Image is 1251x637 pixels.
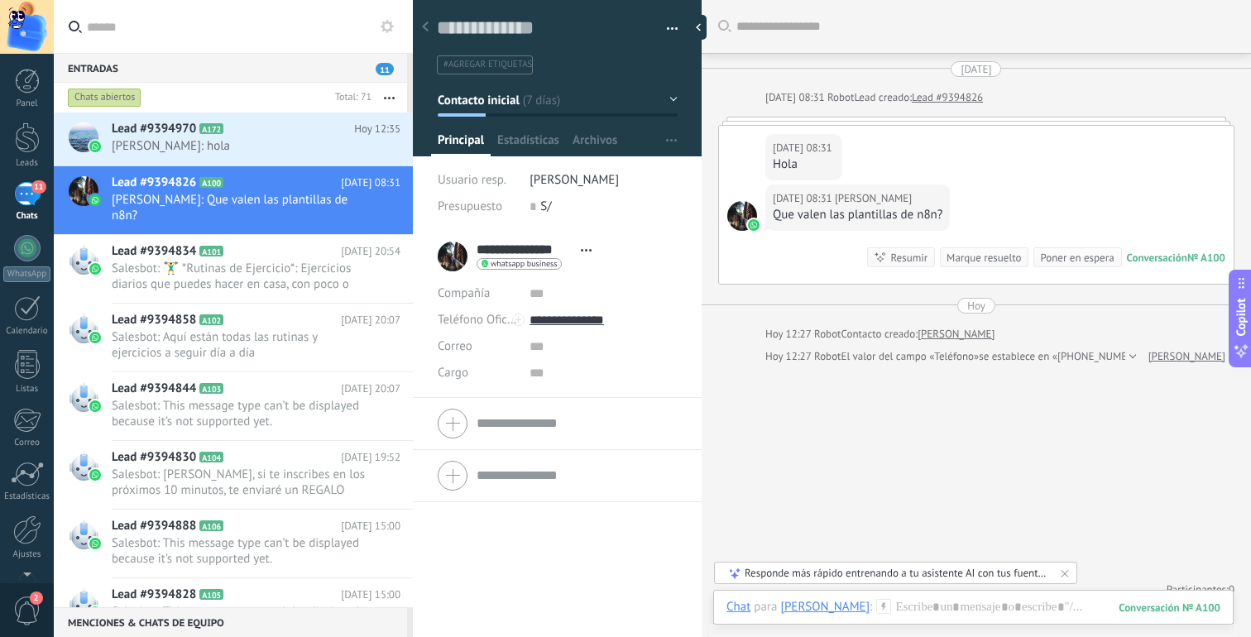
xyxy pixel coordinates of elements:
[89,469,101,481] img: waba.svg
[54,510,413,577] a: Lead #9394888 A106 [DATE] 15:00 Salesbot: This message type can’t be displayed because it’s not s...
[573,132,617,156] span: Archivos
[814,327,841,341] span: Robot
[827,90,854,104] span: Robot
[438,333,472,360] button: Correo
[841,348,980,365] span: El valor del campo «Teléfono»
[491,260,557,268] span: whatsapp business
[371,83,407,113] button: Más
[376,63,394,75] span: 11
[3,158,51,169] div: Leads
[199,589,223,600] span: A105
[912,89,983,106] a: Lead #9394826
[773,156,835,173] div: Hola
[112,604,369,635] span: Salesbot: This message type can’t be displayed because it’s not supported yet.
[1229,582,1234,596] span: 0
[497,132,559,156] span: Estadísticas
[89,194,101,206] img: waba.svg
[438,312,524,328] span: Teléfono Oficina
[835,190,912,207] span: Rosemberg Parra
[341,587,400,603] span: [DATE] 15:00
[89,400,101,412] img: waba.svg
[3,491,51,502] div: Estadísticas
[438,366,468,379] span: Cargo
[89,332,101,343] img: waba.svg
[438,167,517,194] div: Usuario resp.
[3,438,51,448] div: Correo
[112,192,369,223] span: [PERSON_NAME]: Que valen las plantillas de n8n?
[530,172,619,188] span: [PERSON_NAME]
[841,326,918,342] div: Contacto creado:
[1127,251,1187,265] div: Conversación
[199,383,223,394] span: A103
[3,98,51,109] div: Panel
[773,140,835,156] div: [DATE] 08:31
[3,326,51,337] div: Calendario
[54,113,413,165] a: Lead #9394970 A172 Hoy 12:35 [PERSON_NAME]: hola
[112,381,196,397] span: Lead #9394844
[438,307,517,333] button: Teléfono Oficina
[89,141,101,152] img: waba.svg
[438,199,502,214] span: Presupuesto
[438,280,517,307] div: Compañía
[112,175,196,191] span: Lead #9394826
[112,243,196,260] span: Lead #9394834
[1119,601,1220,615] div: 100
[112,467,369,498] span: Salesbot: [PERSON_NAME], si te inscribes en los próximos 10 minutos, te enviaré un REGALO SORPRES...
[438,194,517,220] div: Presupuesto
[199,520,223,531] span: A106
[89,538,101,549] img: waba.svg
[765,326,814,342] div: Hoy 12:27
[870,599,872,615] span: :
[112,312,196,328] span: Lead #9394858
[54,441,413,509] a: Lead #9394830 A104 [DATE] 19:52 Salesbot: [PERSON_NAME], si te inscribes en los próximos 10 minut...
[341,518,400,534] span: [DATE] 15:00
[3,384,51,395] div: Listas
[341,381,400,397] span: [DATE] 20:07
[199,177,223,188] span: A100
[112,518,196,534] span: Lead #9394888
[918,326,995,342] a: [PERSON_NAME]
[112,535,369,567] span: Salesbot: This message type can’t be displayed because it’s not supported yet.
[961,61,991,77] div: [DATE]
[854,89,912,106] div: Lead creado:
[89,606,101,618] img: waba.svg
[199,314,223,325] span: A102
[54,53,407,83] div: Entradas
[54,304,413,371] a: Lead #9394858 A102 [DATE] 20:07 Salesbot: Aquí están todas las rutinas y ejercicios a seguir día ...
[745,566,1048,580] div: Responde más rápido entrenando a tu asistente AI con tus fuentes de datos
[773,207,942,223] div: Que valen las plantillas de n8n?
[438,172,506,188] span: Usuario resp.
[1040,250,1114,266] div: Poner en espera
[438,132,484,156] span: Principal
[112,449,196,466] span: Lead #9394830
[199,452,223,462] span: A104
[3,266,50,282] div: WhatsApp
[979,348,1148,365] span: se establece en «[PHONE_NUMBER]»
[112,261,369,292] span: Salesbot: 🏋️‍♂️ *Rutinas de Ejercicio*: Ejercicios diarios que puedes hacer en casa, con poco o n...
[1187,251,1225,265] div: № A100
[30,591,43,605] span: 2
[690,15,707,40] div: Ocultar
[890,250,927,266] div: Resumir
[112,121,196,137] span: Lead #9394970
[443,59,532,70] span: #agregar etiquetas
[3,211,51,222] div: Chats
[54,235,413,303] a: Lead #9394834 A101 [DATE] 20:54 Salesbot: 🏋️‍♂️ *Rutinas de Ejercicio*: Ejercicios diarios que pu...
[1167,582,1234,596] a: Participantes:0
[967,298,985,314] div: Hoy
[54,372,413,440] a: Lead #9394844 A103 [DATE] 20:07 Salesbot: This message type can’t be displayed because it’s not s...
[727,201,757,231] span: Rosemberg Parra
[199,246,223,256] span: A101
[328,89,371,106] div: Total: 71
[89,263,101,275] img: waba.svg
[54,166,413,234] a: Lead #9394826 A100 [DATE] 08:31 [PERSON_NAME]: Que valen las plantillas de n8n?
[773,190,835,207] div: [DATE] 08:31
[947,250,1021,266] div: Marque resuelto
[341,175,400,191] span: [DATE] 08:31
[341,243,400,260] span: [DATE] 20:54
[540,199,551,214] span: S/
[354,121,400,137] span: Hoy 12:35
[1233,299,1249,337] span: Copilot
[112,329,369,361] span: Salesbot: Aquí están todas las rutinas y ejercicios a seguir día a día
[1148,348,1225,365] a: [PERSON_NAME]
